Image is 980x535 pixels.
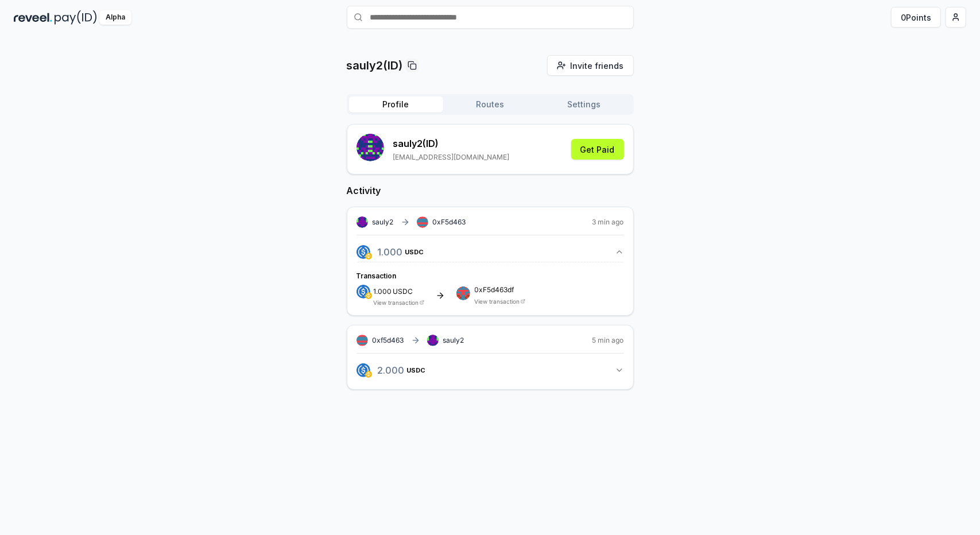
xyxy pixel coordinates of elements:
button: Profile [349,96,443,113]
span: 0xF5d463 [433,218,466,226]
img: logo.png [357,363,370,377]
img: logo.png [365,253,372,259]
span: USDC [407,367,426,374]
span: 5 min ago [592,336,624,345]
button: 2.000USDC [357,360,624,380]
div: 1.000USDC [357,262,624,306]
img: logo.png [365,292,372,299]
img: logo.png [357,285,370,298]
p: [EMAIL_ADDRESS][DOMAIN_NAME] [393,153,510,162]
span: USDC [393,288,413,295]
p: sauly2 (ID) [393,137,510,150]
a: View transaction [374,299,419,306]
button: 1.000USDC [357,242,624,262]
button: Settings [537,96,632,113]
span: 1.000 [374,287,392,296]
img: logo.png [357,245,370,259]
div: Alpha [99,10,131,25]
button: Get Paid [571,139,624,160]
span: sauly2 [443,336,464,345]
img: reveel_dark [14,10,52,25]
span: 0xf5d463 [373,336,404,344]
span: Invite friends [571,60,624,72]
span: USDC [405,249,424,255]
span: sauly2 [373,218,394,227]
a: View transaction [475,298,520,305]
button: Routes [443,96,537,113]
h2: Activity [347,184,634,197]
button: 0Points [891,7,941,28]
span: 3 min ago [592,218,624,227]
img: pay_id [55,10,97,25]
span: 0xF5d463df [475,286,525,293]
button: Invite friends [547,55,634,76]
img: logo.png [365,371,372,378]
span: Transaction [357,272,397,280]
p: sauly2(ID) [347,57,403,73]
